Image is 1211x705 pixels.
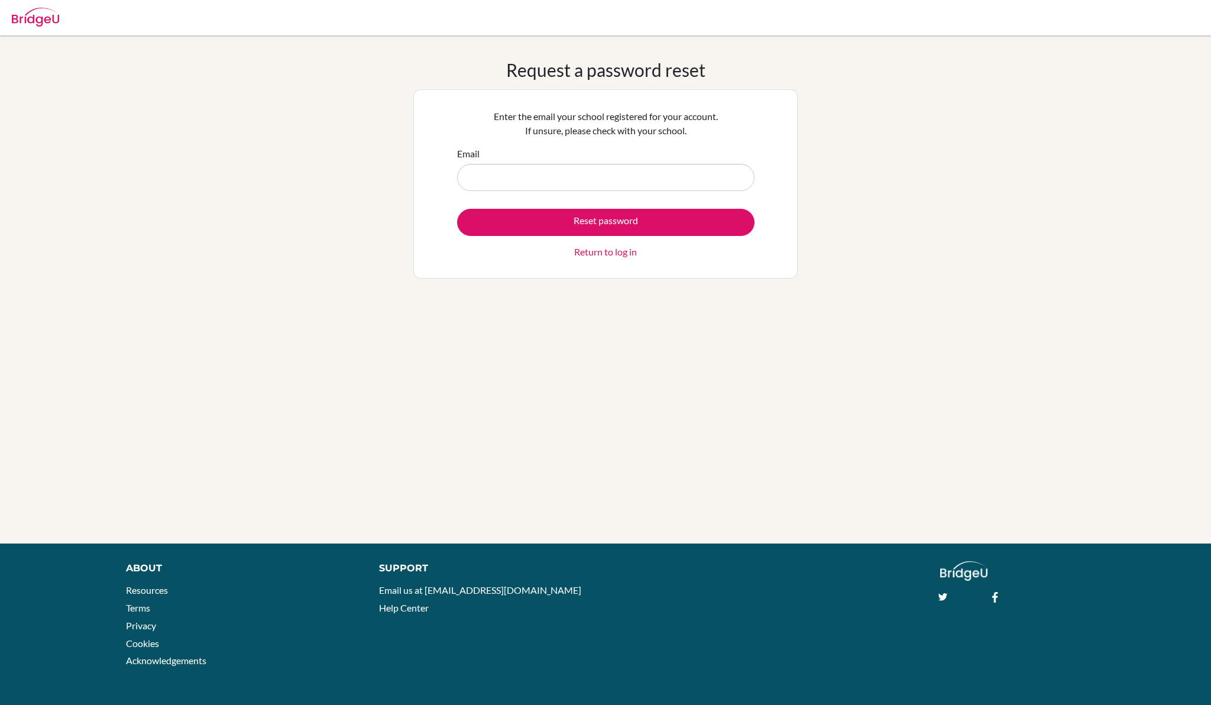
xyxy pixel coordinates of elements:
div: Support [379,561,591,575]
a: Help Center [379,602,429,613]
h1: Request a password reset [506,59,705,80]
img: Bridge-U [12,8,59,27]
a: Email us at [EMAIL_ADDRESS][DOMAIN_NAME] [379,584,581,596]
p: Enter the email your school registered for your account. If unsure, please check with your school. [457,109,755,138]
button: Reset password [457,209,755,236]
a: Return to log in [574,245,637,259]
div: About [126,561,352,575]
label: Email [457,147,480,161]
a: Terms [126,602,150,613]
a: Cookies [126,638,159,649]
a: Privacy [126,620,156,631]
a: Acknowledgements [126,655,206,666]
img: logo_white@2x-f4f0deed5e89b7ecb1c2cc34c3e3d731f90f0f143d5ea2071677605dd97b5244.png [940,561,988,581]
a: Resources [126,584,168,596]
